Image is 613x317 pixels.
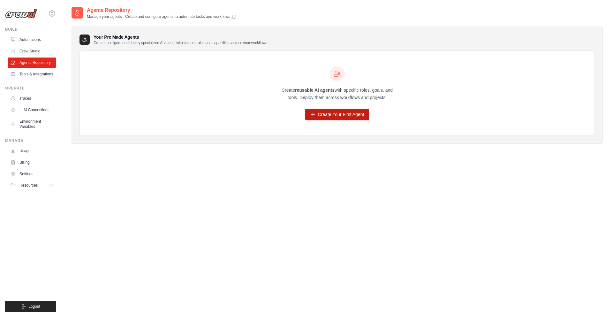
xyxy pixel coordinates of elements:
h2: Agents Repository [87,6,237,14]
button: Logout [5,301,56,312]
button: Resources [8,180,56,190]
p: Create, configure and deploy specialized AI agents with custom roles and capabilities across your... [94,40,267,45]
a: Environment Variables [8,116,56,132]
span: Resources [19,183,38,188]
a: Crew Studio [8,46,56,56]
a: Traces [8,93,56,104]
img: Logo [5,9,37,18]
div: Manage [5,138,56,143]
a: Usage [8,146,56,156]
a: LLM Connections [8,105,56,115]
a: Agents Repository [8,58,56,68]
a: Tools & Integrations [8,69,56,79]
h3: Your Pre Made Agents [94,34,267,45]
span: Logout [28,304,40,309]
div: Operate [5,86,56,91]
a: Automations [8,35,56,45]
p: Manage your agents - Create and configure agents to automate tasks and workflows [87,14,237,19]
div: Build [5,27,56,32]
strong: reusable AI agents [295,88,335,93]
a: Settings [8,169,56,179]
a: Create Your First Agent [305,109,369,120]
p: Create with specific roles, goals, and tools. Deploy them across workflows and projects. [276,87,398,101]
a: Billing [8,157,56,167]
